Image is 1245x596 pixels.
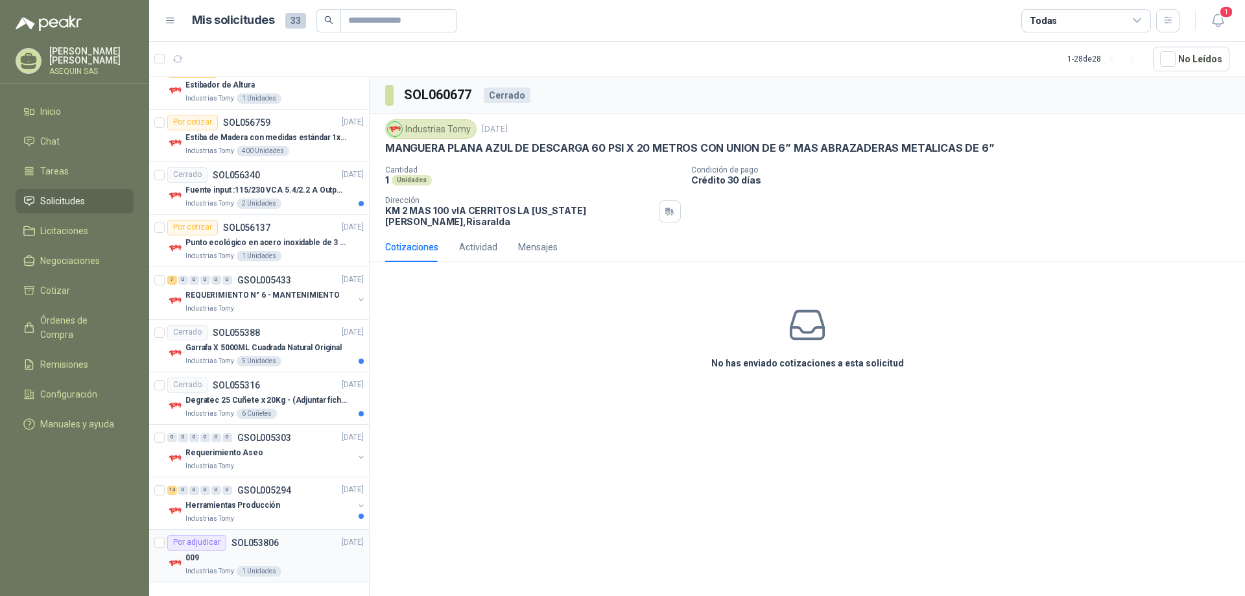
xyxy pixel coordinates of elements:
p: [DATE] [342,116,364,128]
span: Licitaciones [40,224,88,238]
h1: Mis solicitudes [192,11,275,30]
p: KM 2 MAS 100 vIA CERRITOS LA [US_STATE] [PERSON_NAME] , Risaralda [385,205,654,227]
a: 13 0 0 0 0 0 GSOL005294[DATE] Company LogoHerramientas ProducciónIndustrias Tomy [167,483,366,524]
div: 7 [167,276,177,285]
img: Company Logo [167,241,183,256]
div: 0 [211,433,221,442]
p: Industrias Tomy [185,251,234,261]
img: Company Logo [167,451,183,466]
a: Remisiones [16,352,134,377]
img: Company Logo [167,556,183,571]
div: Todas [1030,14,1057,28]
p: [DATE] [482,123,508,136]
a: CerradoSOL055388[DATE] Company LogoGarrafa X 5000ML Cuadrada Natural OriginalIndustrias Tomy5 Uni... [149,320,369,372]
div: 1 - 28 de 28 [1067,49,1143,69]
p: MANGUERA PLANA AZUL DE DESCARGA 60 PSI X 20 METROS CON UNION DE 6” MAS ABRAZADERAS METALICAS DE 6” [385,141,994,155]
div: 0 [167,433,177,442]
div: 0 [222,276,232,285]
button: No Leídos [1153,47,1229,71]
p: SOL055316 [213,381,260,390]
span: Tareas [40,164,69,178]
span: Inicio [40,104,61,119]
p: GSOL005303 [237,433,291,442]
p: Industrias Tomy [185,514,234,524]
div: 1 Unidades [237,566,281,577]
div: Cotizaciones [385,240,438,254]
p: [DATE] [342,484,364,496]
span: Manuales y ayuda [40,417,114,431]
a: Tareas [16,159,134,184]
p: SOL056137 [223,223,270,232]
div: Actividad [459,240,497,254]
a: Por cotizarSOL056765[DATE] Company LogoEstibador de AlturaIndustrias Tomy1 Unidades [149,57,369,110]
span: 1 [1219,6,1233,18]
p: SOL056759 [223,118,270,127]
a: 7 0 0 0 0 0 GSOL005433[DATE] Company LogoREQUERIMIENTO N° 6 - MANTENIMIENTOIndustrias Tomy [167,272,366,314]
p: Punto ecológico en acero inoxidable de 3 puestos, con capacidad para 121L cada división. [185,237,347,249]
p: Industrias Tomy [185,146,234,156]
span: 33 [285,13,306,29]
p: SOL055388 [213,328,260,337]
p: [DATE] [342,221,364,233]
button: 1 [1206,9,1229,32]
div: 0 [200,433,210,442]
h3: SOL060677 [404,85,473,105]
a: Licitaciones [16,219,134,243]
p: SOL053806 [231,538,279,547]
div: Cerrado [167,325,207,340]
p: Industrias Tomy [185,356,234,366]
p: GSOL005294 [237,486,291,495]
div: 0 [200,276,210,285]
p: Industrias Tomy [185,566,234,577]
div: 6 Cuñetes [237,409,277,419]
a: CerradoSOL055316[DATE] Company LogoDegratec 25 Cuñete x 20Kg - (Adjuntar ficha técnica)Industrias... [149,372,369,425]
a: Manuales y ayuda [16,412,134,436]
p: [PERSON_NAME] [PERSON_NAME] [49,47,134,65]
div: Por adjudicar [167,535,226,551]
span: Remisiones [40,357,88,372]
p: Requerimiento Aseo [185,447,263,459]
span: search [324,16,333,25]
img: Company Logo [167,293,183,309]
p: [DATE] [342,431,364,444]
span: Cotizar [40,283,70,298]
a: Solicitudes [16,189,134,213]
p: Dirección [385,196,654,205]
a: Negociaciones [16,248,134,273]
div: Industrias Tomy [385,119,477,139]
div: Por cotizar [167,115,218,130]
p: Industrias Tomy [185,198,234,209]
p: 009 [185,552,199,564]
a: Configuración [16,382,134,407]
p: Herramientas Producción [185,499,280,512]
p: [DATE] [342,274,364,286]
p: Cantidad [385,165,681,174]
p: Industrias Tomy [185,93,234,104]
div: 0 [178,433,188,442]
p: [DATE] [342,536,364,549]
img: Company Logo [167,188,183,204]
p: Condición de pago [691,165,1240,174]
p: ASEQUIN SAS [49,67,134,75]
div: 400 Unidades [237,146,289,156]
p: Industrias Tomy [185,304,234,314]
div: Cerrado [484,88,530,103]
div: 1 Unidades [237,251,281,261]
div: 0 [222,433,232,442]
img: Company Logo [388,122,402,136]
span: Chat [40,134,60,149]
div: Por cotizar [167,220,218,235]
div: 0 [178,486,188,495]
a: CerradoSOL056340[DATE] Company LogoFuente input :115/230 VCA 5.4/2.2 A Output: 24 VDC 10 A 47-63 ... [149,162,369,215]
p: SOL056340 [213,171,260,180]
div: 0 [211,276,221,285]
img: Company Logo [167,136,183,151]
p: Garrafa X 5000ML Cuadrada Natural Original [185,342,342,354]
div: 1 Unidades [237,93,281,104]
div: 0 [189,433,199,442]
p: Degratec 25 Cuñete x 20Kg - (Adjuntar ficha técnica) [185,394,347,407]
p: Estiba de Madera con medidas estándar 1x120x15 de alto [185,132,347,144]
div: 0 [211,486,221,495]
span: Negociaciones [40,254,100,268]
img: Company Logo [167,398,183,414]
